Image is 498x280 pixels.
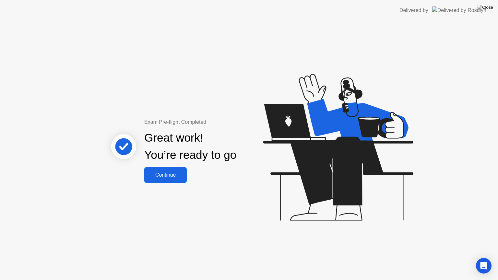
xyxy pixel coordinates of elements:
[432,6,486,14] img: Delivered by Rosalyn
[146,172,185,178] div: Continue
[144,118,278,126] div: Exam Pre-flight Completed
[144,167,187,183] button: Continue
[476,258,492,274] div: Open Intercom Messenger
[477,5,493,10] img: Close
[399,6,428,14] div: Delivered by
[144,129,236,164] div: Great work! You’re ready to go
